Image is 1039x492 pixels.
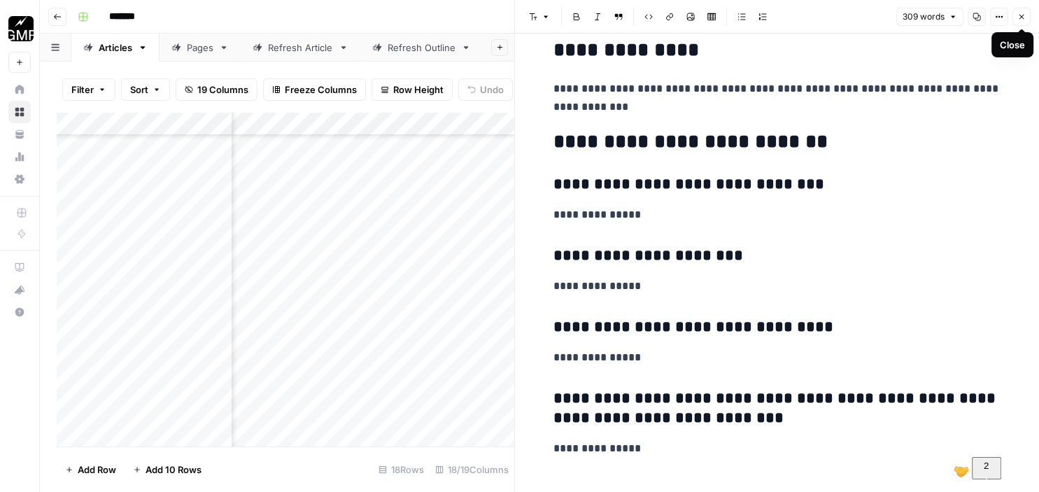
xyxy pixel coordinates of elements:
button: 19 Columns [176,78,257,101]
div: 18/19 Columns [430,458,514,481]
button: What's new? [8,279,31,301]
div: Close [1000,38,1025,52]
a: Pages [160,34,241,62]
span: Undo [480,83,504,97]
span: Add 10 Rows [146,463,202,477]
span: 19 Columns [197,83,248,97]
span: Add Row [78,463,116,477]
button: Undo [458,78,513,101]
span: Filter [71,83,94,97]
div: 18 Rows [373,458,430,481]
span: Row Height [393,83,444,97]
button: Freeze Columns [263,78,366,101]
a: Articles [71,34,160,62]
a: Refresh Article [241,34,360,62]
div: What's new? [9,279,30,300]
button: Row Height [372,78,453,101]
button: Sort [121,78,170,101]
a: Usage [8,146,31,168]
div: Refresh Outline [388,41,455,55]
div: Pages [187,41,213,55]
span: 309 words [903,10,945,23]
a: AirOps Academy [8,256,31,279]
button: Add Row [57,458,125,481]
span: Freeze Columns [285,83,357,97]
a: Browse [8,101,31,123]
span: Sort [130,83,148,97]
a: Your Data [8,123,31,146]
a: Refresh Outline [360,34,483,62]
a: Settings [8,168,31,190]
button: Help + Support [8,301,31,323]
button: Add 10 Rows [125,458,210,481]
div: Articles [99,41,132,55]
button: Filter [62,78,115,101]
button: Workspace: Growth Marketing Pro [8,11,31,46]
img: Growth Marketing Pro Logo [8,16,34,41]
div: Refresh Article [268,41,333,55]
a: Home [8,78,31,101]
button: 309 words [896,8,963,26]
